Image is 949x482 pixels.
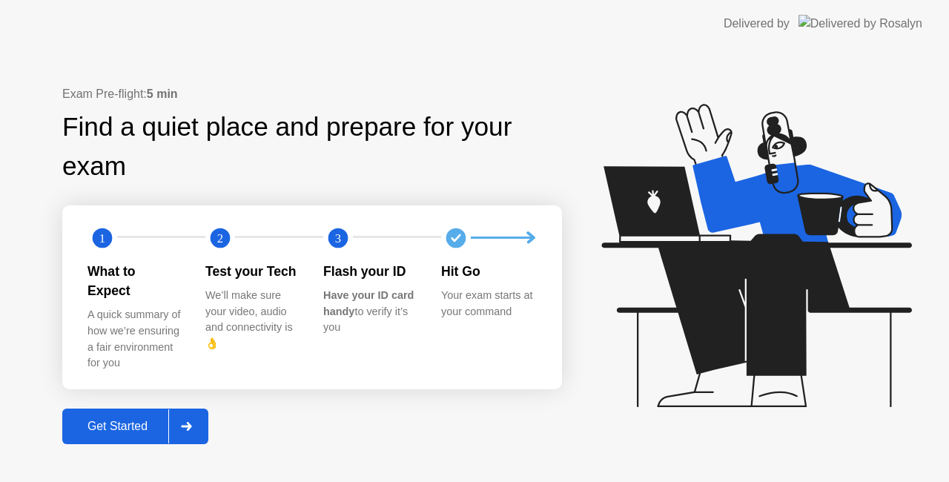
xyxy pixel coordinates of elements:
div: Test your Tech [205,262,300,281]
b: Have your ID card handy [323,289,414,317]
div: Flash your ID [323,262,417,281]
div: Find a quiet place and prepare for your exam [62,108,562,186]
div: Delivered by [724,15,790,33]
div: Hit Go [441,262,535,281]
div: A quick summary of how we’re ensuring a fair environment for you [87,307,182,371]
div: Your exam starts at your command [441,288,535,320]
text: 1 [99,231,105,245]
button: Get Started [62,409,208,444]
b: 5 min [147,88,178,100]
div: We’ll make sure your video, audio and connectivity is 👌 [205,288,300,351]
text: 2 [217,231,223,245]
div: to verify it’s you [323,288,417,336]
div: Exam Pre-flight: [62,85,562,103]
div: Get Started [67,420,168,433]
img: Delivered by Rosalyn [798,15,922,32]
div: What to Expect [87,262,182,301]
text: 3 [335,231,341,245]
